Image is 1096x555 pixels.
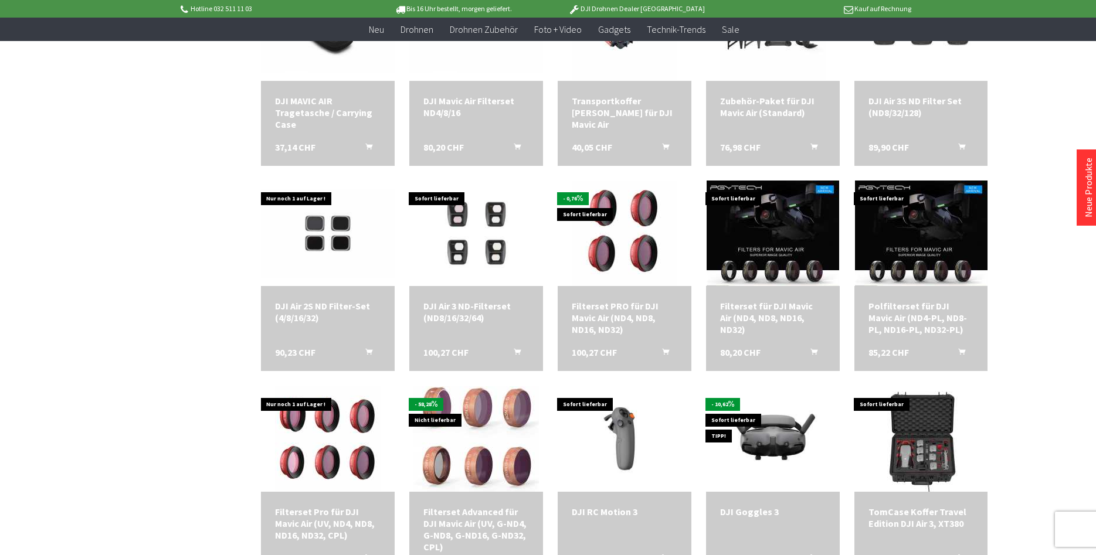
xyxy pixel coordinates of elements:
img: DJI Air 2S ND Filter-Set (4/8/16/32) [261,189,395,278]
span: Drohnen [401,23,433,35]
a: Sale [714,18,748,42]
div: Zubehör-Paket für DJI Mavic Air (Standard) [720,95,826,118]
button: In den Warenkorb [500,141,528,156]
button: In den Warenkorb [944,141,972,156]
img: Filterset Advanced für DJI Mavic Air (UV, G-ND4, G-ND8, G-ND16, G-ND32, CPL) [413,386,539,492]
a: Polfilterset für DJI Mavic Air (ND4-PL, ND8-PL, ND16-PL, ND32-PL) 85,22 CHF In den Warenkorb [868,300,974,335]
div: Polfilterset für DJI Mavic Air (ND4-PL, ND8-PL, ND16-PL, ND32-PL) [868,300,974,335]
img: TomCase Koffer Travel Edition DJI Air 3, XT380 [868,386,974,492]
span: 40,05 CHF [572,141,612,153]
span: 85,22 CHF [868,346,909,358]
a: Technik-Trends [639,18,714,42]
span: 100,27 CHF [423,346,469,358]
span: Foto + Video [534,23,582,35]
div: DJI MAVIC AIR Tragetasche / Carrying Case [275,95,381,130]
img: DJI RC Motion 3 [558,394,691,484]
img: Polfilterset für DJI Mavic Air (ND4-PL, ND8-PL, ND16-PL, ND32-PL) [855,181,988,286]
div: Filterset Advanced für DJI Mavic Air (UV, G-ND4, G-ND8, G-ND16, G-ND32, CPL) [423,506,529,553]
a: Zubehör-Paket für DJI Mavic Air (Standard) 76,98 CHF In den Warenkorb [720,95,826,118]
a: Filterset PRO für DJI Mavic Air (ND4, ND8, ND16, ND32) 100,27 CHF In den Warenkorb [572,300,677,335]
a: Filterset Pro für DJI Mavic Air (UV, ND4, ND8, ND16, ND32, CPL) 139,52 CHF In den Warenkorb [275,506,381,541]
a: Drohnen Zubehör [442,18,526,42]
span: 100,27 CHF [572,346,617,358]
button: In den Warenkorb [648,141,676,156]
a: Neu [361,18,392,42]
button: In den Warenkorb [796,141,824,156]
div: TomCase Koffer Travel Edition DJI Air 3, XT380 [868,506,974,529]
img: Filterset PRO für DJI Mavic Air (ND4, ND8, ND16, ND32) [572,181,677,286]
a: Drohnen [392,18,442,42]
a: DJI MAVIC AIR Tragetasche / Carrying Case 37,14 CHF In den Warenkorb [275,95,381,130]
div: DJI Air 2S ND Filter-Set (4/8/16/32) [275,300,381,324]
img: DJI Goggles 3 [706,394,840,484]
img: DJI Air 3 ND-Filterset (ND8/16/32/64) [409,189,543,278]
p: Hotline 032 511 11 03 [179,2,362,16]
a: DJI RC Motion 3 94,90 CHF In den Warenkorb [572,506,677,517]
a: DJI Mavic Air Filterset ND4/8/16 80,20 CHF In den Warenkorb [423,95,529,118]
span: Technik-Trends [647,23,705,35]
a: Gadgets [590,18,639,42]
button: In den Warenkorb [796,346,824,362]
span: 80,20 CHF [423,141,464,153]
img: Filterset für DJI Mavic Air (ND4, ND8, ND16, ND32) [707,181,839,286]
div: DJI Goggles 3 [720,506,826,517]
button: In den Warenkorb [351,346,379,362]
a: Filterset für DJI Mavic Air (ND4, ND8, ND16, ND32) 80,20 CHF In den Warenkorb [720,300,826,335]
span: Sale [722,23,739,35]
span: 76,98 CHF [720,141,761,153]
p: Bis 16 Uhr bestellt, morgen geliefert. [362,2,545,16]
a: DJI Air 3 ND-Filterset (ND8/16/32/64) 100,27 CHF In den Warenkorb [423,300,529,324]
a: DJI Air 2S ND Filter-Set (4/8/16/32) 90,23 CHF In den Warenkorb [275,300,381,324]
div: Filterset PRO für DJI Mavic Air (ND4, ND8, ND16, ND32) [572,300,677,335]
a: Filterset Advanced für DJI Mavic Air (UV, G-ND4, G-ND8, G-ND16, G-ND32, CPL) 40,05 CHF [423,506,529,553]
span: Gadgets [598,23,630,35]
div: DJI RC Motion 3 [572,506,677,517]
img: Filterset Pro für DJI Mavic Air (UV, ND4, ND8, ND16, ND32, CPL) [275,386,381,492]
div: Transportkoffer [PERSON_NAME] für DJI Mavic Air [572,95,677,130]
span: 90,23 CHF [275,346,315,358]
p: DJI Drohnen Dealer [GEOGRAPHIC_DATA] [545,2,728,16]
a: Foto + Video [526,18,590,42]
button: In den Warenkorb [500,346,528,362]
div: Filterset für DJI Mavic Air (ND4, ND8, ND16, ND32) [720,300,826,335]
span: Drohnen Zubehör [450,23,518,35]
span: 89,90 CHF [868,141,909,153]
a: TomCase Koffer Travel Edition DJI Air 3, XT380 169,63 CHF In den Warenkorb [868,506,974,529]
span: Neu [369,23,384,35]
p: Kauf auf Rechnung [728,2,911,16]
button: In den Warenkorb [351,141,379,156]
div: DJI Air 3 ND-Filterset (ND8/16/32/64) [423,300,529,324]
a: DJI Air 3S ND Filter Set (ND8/32/128) 89,90 CHF In den Warenkorb [868,95,974,118]
button: In den Warenkorb [944,346,972,362]
button: In den Warenkorb [648,346,676,362]
span: 37,14 CHF [275,141,315,153]
div: DJI Air 3S ND Filter Set (ND8/32/128) [868,95,974,118]
a: DJI Goggles 3 589,00 CHF In den Warenkorb [720,506,826,517]
div: Filterset Pro für DJI Mavic Air (UV, ND4, ND8, ND16, ND32, CPL) [275,506,381,541]
a: Transportkoffer [PERSON_NAME] für DJI Mavic Air 40,05 CHF In den Warenkorb [572,95,677,130]
a: Neue Produkte [1083,158,1094,217]
div: DJI Mavic Air Filterset ND4/8/16 [423,95,529,118]
span: 80,20 CHF [720,346,761,358]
